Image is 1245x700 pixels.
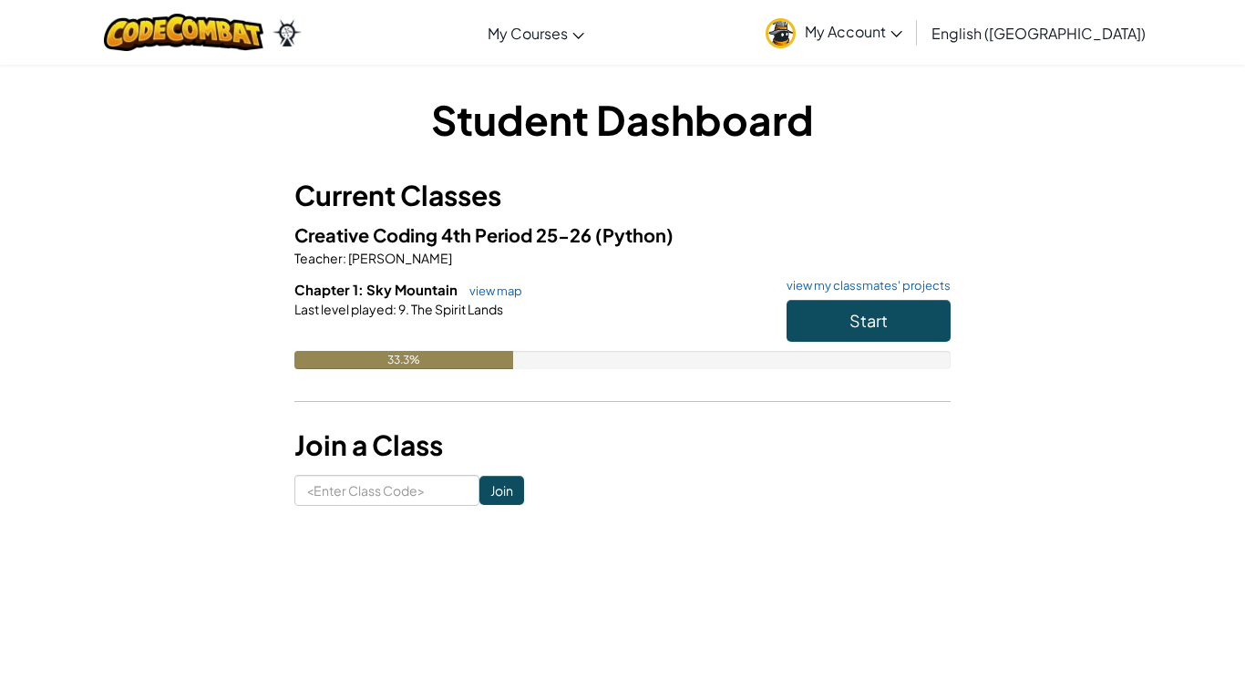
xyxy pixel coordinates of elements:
[294,425,951,466] h3: Join a Class
[273,19,302,46] img: Ozaria
[343,250,346,266] span: :
[787,300,951,342] button: Start
[460,283,522,298] a: view map
[922,8,1155,57] a: English ([GEOGRAPHIC_DATA])
[409,301,503,317] span: The Spirit Lands
[294,301,393,317] span: Last level played
[294,175,951,216] h3: Current Classes
[294,475,479,506] input: <Enter Class Code>
[294,250,343,266] span: Teacher
[756,4,911,61] a: My Account
[488,24,568,43] span: My Courses
[396,301,409,317] span: 9.
[479,476,524,505] input: Join
[104,14,263,51] img: CodeCombat logo
[393,301,396,317] span: :
[931,24,1146,43] span: English ([GEOGRAPHIC_DATA])
[294,351,513,369] div: 33.3%
[478,8,593,57] a: My Courses
[766,18,796,48] img: avatar
[294,91,951,148] h1: Student Dashboard
[294,223,595,246] span: Creative Coding 4th Period 25-26
[805,22,902,41] span: My Account
[294,281,460,298] span: Chapter 1: Sky Mountain
[777,280,951,292] a: view my classmates' projects
[595,223,674,246] span: (Python)
[346,250,452,266] span: [PERSON_NAME]
[849,310,888,331] span: Start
